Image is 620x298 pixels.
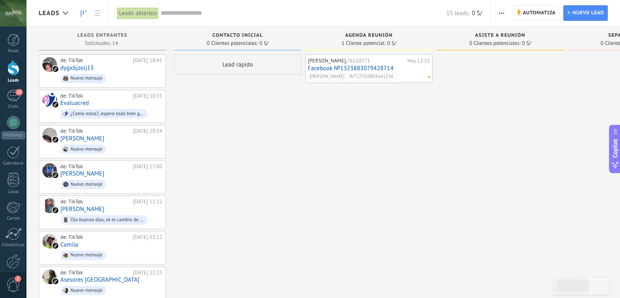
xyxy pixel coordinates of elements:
[2,242,25,248] div: Estadísticas
[563,5,608,21] a: Nuevo lead
[309,33,428,40] div: Agenda reunión
[71,111,144,117] div: ¿Como estas?, espero todo bien gracias a dios, queremos comentarte que tenemos planes flexibles p...
[77,33,128,38] span: Leads Entrantes
[60,276,139,283] a: Asesores [GEOGRAPHIC_DATA]
[2,216,25,221] div: Correo
[2,49,25,54] div: Panel
[2,189,25,195] div: Listas
[15,89,22,96] span: 13
[60,64,94,71] a: dygx6jzoij13
[60,93,130,99] div: de: TikTok
[85,41,118,46] span: Solicitudes: 14
[347,57,370,64] span: 76510771
[42,57,57,72] div: dygx6jzoij13
[42,269,57,284] div: Asesores Villa Floresta
[308,65,430,72] a: Facebook №1323883079428714
[260,41,269,46] span: 0 S/
[71,252,102,258] div: Nuevo mensaje
[133,128,162,134] div: [DATE] 20:24
[43,33,162,40] div: Leads Entrantes
[53,102,58,107] img: tiktok_kommo.svg
[53,207,58,213] img: tiktok_kommo.svg
[53,137,58,142] img: tiktok_kommo.svg
[39,9,60,17] span: Leads
[428,76,430,78] span: No hay nada asignado
[345,33,393,38] span: Agenda reunión
[207,41,258,46] span: 0 Clientes potenciales:
[513,5,559,21] a: Automatiza
[53,172,58,178] img: tiktok_kommo.svg
[133,57,162,64] div: [DATE] 18:41
[407,58,430,64] div: Hoy 12:55
[60,163,130,170] div: de: TikTok
[60,100,89,107] a: Evaluacred
[60,128,130,134] div: de: TikTok
[133,93,162,99] div: [DATE] 10:31
[60,198,130,205] div: de: TikTok
[446,9,470,17] span: 15 leads:
[178,33,297,40] div: Contacto inicial
[342,41,386,46] span: 1 Cliente potencial:
[469,41,520,46] span: 0 Clientes potenciales:
[42,93,57,107] div: Evaluacred
[71,147,102,152] div: Nuevo mensaje
[60,170,104,177] a: [PERSON_NAME]
[71,217,144,223] div: Ola buenas días, xk el cambio de nombre, me pueden dar una explicación y porque dieron de baja la...
[71,182,102,187] div: Nuevo mensaje
[611,139,619,158] span: Copilot
[212,33,263,38] span: Contacto inicial
[71,288,102,294] div: Nuevo mensaje
[133,163,162,170] div: [DATE] 17:00
[441,33,560,40] div: Asiste a reunión
[522,41,531,46] span: 0 S/
[60,206,104,213] a: [PERSON_NAME]
[347,73,395,80] span: fb727769803641256
[53,66,58,72] img: tiktok_kommo.svg
[523,6,556,20] span: Automatiza
[53,243,58,249] img: tiktok_kommo.svg
[2,104,25,109] div: Chats
[60,269,130,276] div: de: TikTok
[60,234,130,240] div: de: TikTok
[60,135,104,142] a: [PERSON_NAME]
[42,198,57,213] div: Yadira Navarrete
[387,41,396,46] span: 0 S/
[117,7,159,19] div: Leads abiertos
[42,128,57,142] div: Saúl canchanya Huaman
[133,234,162,240] div: [DATE] 02:12
[174,54,301,75] div: Lead rápido
[60,57,130,64] div: de: TikTok
[307,73,346,80] span: [PERSON_NAME]
[133,269,162,276] div: [DATE] 22:35
[472,9,482,17] span: 0 S/
[2,161,25,166] div: Calendario
[60,241,78,248] a: Camila
[42,163,57,178] div: Christoper Joseph Peña Moreno
[42,234,57,249] div: Camila
[572,6,604,20] span: Nuevo lead
[308,58,405,64] div: [PERSON_NAME],
[475,33,525,38] span: Asiste a reunión
[53,278,58,284] img: tiktok_kommo.svg
[15,276,21,282] span: 2
[71,76,102,81] div: Nuevo mensaje
[133,198,162,205] div: [DATE] 11:22
[2,131,25,139] div: WhatsApp
[2,78,25,83] div: Leads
